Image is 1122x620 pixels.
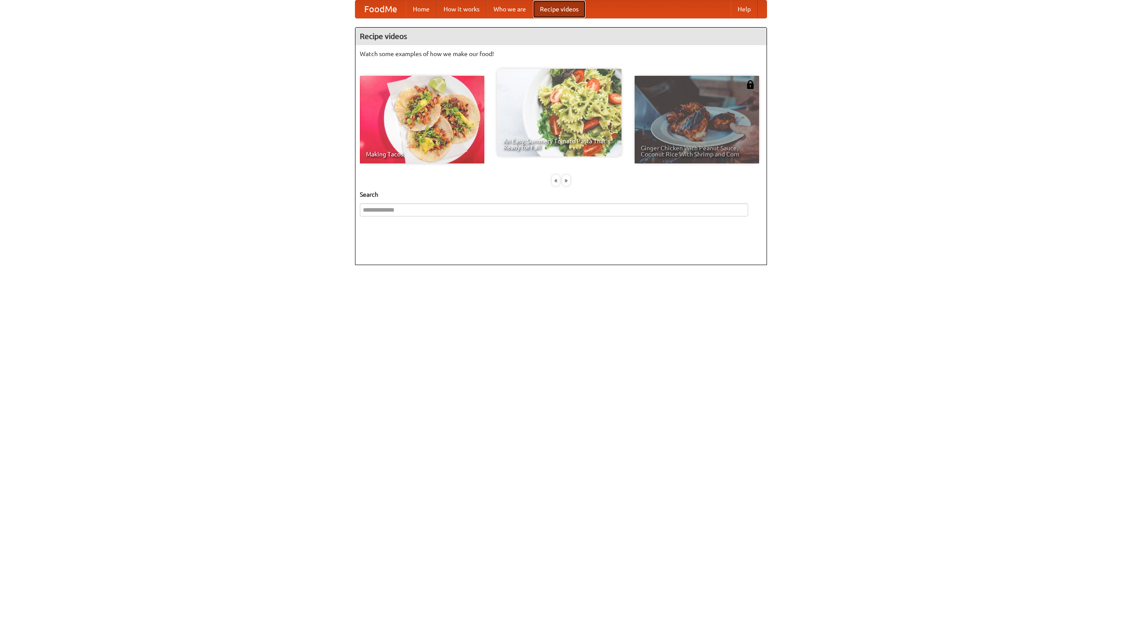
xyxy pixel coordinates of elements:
a: Recipe videos [533,0,586,18]
a: How it works [437,0,486,18]
a: An Easy, Summery Tomato Pasta That's Ready for Fall [497,69,621,156]
span: Making Tacos [366,151,478,157]
a: Help [731,0,758,18]
h4: Recipe videos [355,28,767,45]
a: Who we are [486,0,533,18]
img: 483408.png [746,80,755,89]
a: Making Tacos [360,76,484,163]
div: » [562,175,570,186]
a: FoodMe [355,0,406,18]
span: An Easy, Summery Tomato Pasta That's Ready for Fall [503,138,615,150]
a: Home [406,0,437,18]
p: Watch some examples of how we make our food! [360,50,762,58]
h5: Search [360,190,762,199]
div: « [552,175,560,186]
